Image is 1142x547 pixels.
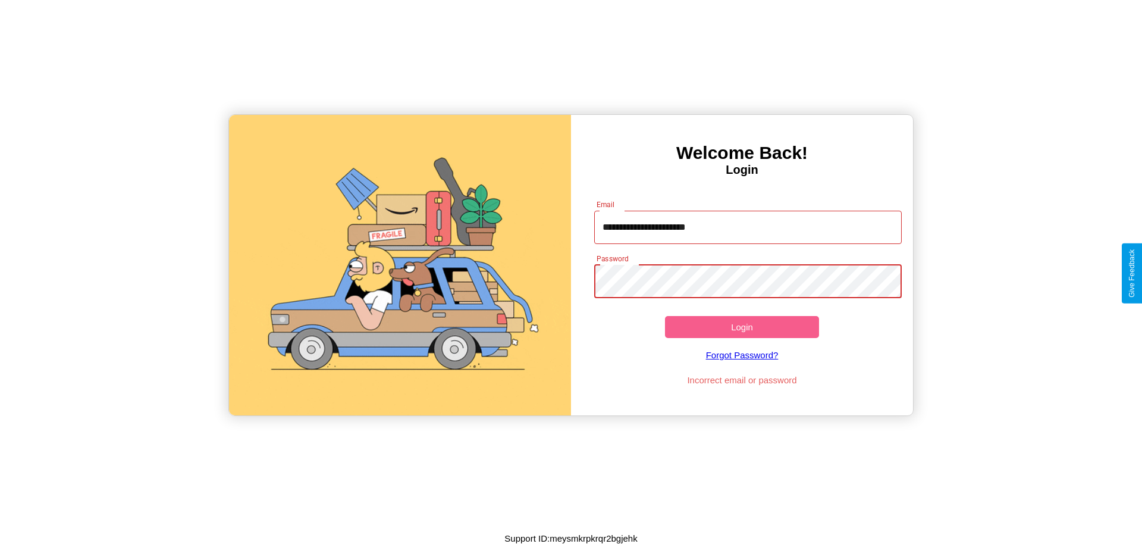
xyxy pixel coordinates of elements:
[597,254,628,264] label: Password
[1128,249,1136,298] div: Give Feedback
[571,143,913,163] h3: Welcome Back!
[571,163,913,177] h4: Login
[229,115,571,415] img: gif
[588,338,896,372] a: Forgot Password?
[665,316,819,338] button: Login
[504,530,637,546] p: Support ID: meysmkrpkrqr2bgjehk
[588,372,896,388] p: Incorrect email or password
[597,199,615,210] label: Email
